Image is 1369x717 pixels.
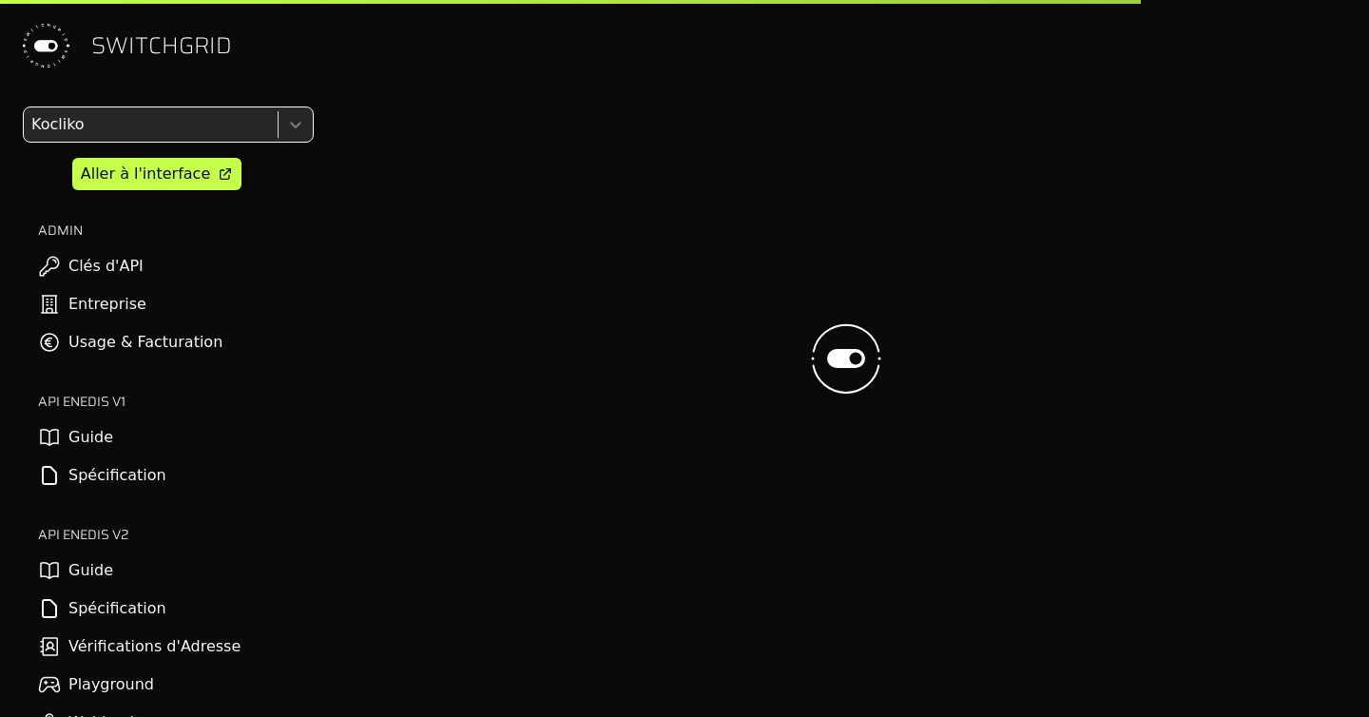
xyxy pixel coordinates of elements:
h2: ADMIN [38,221,314,240]
h2: API ENEDIS v1 [38,392,314,411]
h2: API ENEDIS v2 [38,525,314,544]
img: Switchgrid Logo [15,15,76,76]
div: Aller à l'interface [81,163,210,185]
a: Aller à l'interface [72,158,241,190]
span: SWITCHGRID [91,30,232,61]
